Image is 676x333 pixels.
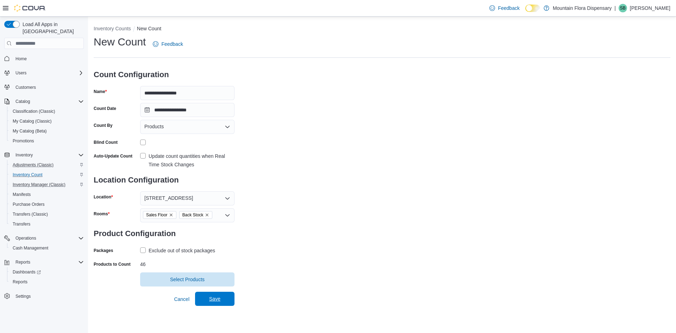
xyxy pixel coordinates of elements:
label: Products to Count [94,261,131,267]
span: Transfers [10,220,84,228]
span: SB [620,4,626,12]
span: Reports [15,259,30,265]
button: Purchase Orders [7,199,87,209]
span: Sales Floor [146,211,168,218]
span: Inventory Manager (Classic) [10,180,84,189]
label: Location [94,194,113,200]
span: Feedback [498,5,519,12]
span: Manifests [10,190,84,199]
span: Reports [13,258,84,266]
button: Inventory Counts [94,26,131,31]
span: Reports [13,279,27,285]
span: Back Stock [179,211,212,219]
a: Feedback [487,1,522,15]
div: Blind Count [94,140,118,145]
span: Dashboards [10,268,84,276]
span: My Catalog (Classic) [13,118,52,124]
span: Products [144,122,164,131]
label: Packages [94,248,113,253]
button: Operations [1,233,87,243]
nav: Complex example [4,50,84,320]
button: Reports [1,257,87,267]
a: Transfers (Classic) [10,210,51,218]
span: Customers [15,85,36,90]
span: Back Stock [182,211,204,218]
button: Promotions [7,136,87,146]
span: Inventory [15,152,33,158]
span: Transfers (Classic) [10,210,84,218]
a: Manifests [10,190,33,199]
a: Dashboards [7,267,87,277]
h1: New Count [94,35,146,49]
span: Dashboards [13,269,41,275]
span: Operations [15,235,36,241]
span: Promotions [13,138,34,144]
button: Transfers (Classic) [7,209,87,219]
button: Open list of options [225,212,230,218]
p: Mountain Flora Dispensary [553,4,612,12]
span: My Catalog (Beta) [13,128,47,134]
button: My Catalog (Beta) [7,126,87,136]
a: Inventory Manager (Classic) [10,180,68,189]
button: Inventory [1,150,87,160]
span: Feedback [161,41,183,48]
div: Update count quantities when Real Time Stock Changes [149,152,234,169]
a: Adjustments (Classic) [10,161,56,169]
span: Transfers [13,221,30,227]
button: Open list of options [225,196,230,201]
button: Operations [13,234,39,242]
button: Remove Back Stock from selection in this group [205,213,209,217]
span: Inventory [13,151,84,159]
a: Dashboards [10,268,44,276]
span: Reports [10,278,84,286]
a: Home [13,55,30,63]
button: Catalog [13,97,33,106]
h3: Count Configuration [94,63,234,86]
label: Count By [94,123,112,128]
div: Exclude out of stock packages [149,246,215,255]
img: Cova [14,5,46,12]
a: Customers [13,83,39,92]
label: Count Date [94,106,116,111]
span: Adjustments (Classic) [10,161,84,169]
button: My Catalog (Classic) [7,116,87,126]
button: Inventory [13,151,36,159]
span: My Catalog (Classic) [10,117,84,125]
a: Purchase Orders [10,200,48,209]
span: Load All Apps in [GEOGRAPHIC_DATA] [20,21,84,35]
p: [PERSON_NAME] [630,4,670,12]
button: Users [1,68,87,78]
span: Purchase Orders [13,202,45,207]
button: Reports [13,258,33,266]
span: Customers [13,83,84,92]
a: Classification (Classic) [10,107,58,116]
button: Inventory Manager (Classic) [7,180,87,190]
span: Cash Management [13,245,48,251]
span: Inventory Manager (Classic) [13,182,65,187]
label: Rooms [94,211,109,217]
a: Inventory Count [10,171,45,179]
span: Promotions [10,137,84,145]
button: Remove Sales Floor from selection in this group [169,213,173,217]
a: Feedback [150,37,186,51]
span: Manifests [13,192,31,197]
span: Save [209,295,220,302]
span: Adjustments (Classic) [13,162,54,168]
a: My Catalog (Classic) [10,117,55,125]
label: Auto-Update Count [94,153,132,159]
span: Settings [15,294,31,299]
span: Catalog [15,99,30,104]
button: Select Products [140,272,234,286]
span: Select Products [170,276,205,283]
div: Scott Burr [619,4,627,12]
button: Home [1,53,87,63]
span: Sales Floor [143,211,176,219]
p: | [614,4,616,12]
a: My Catalog (Beta) [10,127,50,135]
div: 46 [140,259,234,267]
span: Cancel [174,296,189,303]
button: Inventory Count [7,170,87,180]
button: Manifests [7,190,87,199]
a: Cash Management [10,244,51,252]
span: My Catalog (Beta) [10,127,84,135]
